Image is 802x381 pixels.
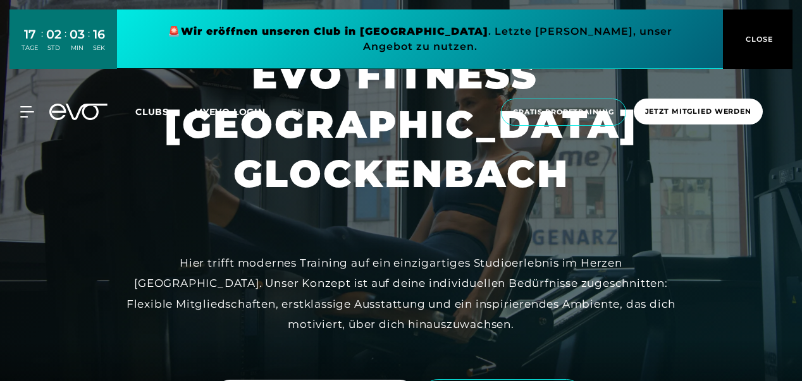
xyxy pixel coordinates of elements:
a: Clubs [135,106,194,118]
a: MYEVO LOGIN [194,106,266,118]
div: 03 [70,25,85,44]
div: 17 [22,25,38,44]
span: Clubs [135,106,169,118]
div: : [41,27,43,60]
span: Jetzt Mitglied werden [645,106,751,117]
div: STD [46,44,61,52]
span: en [291,106,305,118]
div: 16 [93,25,105,44]
div: TAGE [22,44,38,52]
span: CLOSE [743,33,774,45]
span: Gratis Probetraining [513,107,614,118]
a: Jetzt Mitglied werden [630,99,767,126]
a: en [291,105,320,119]
button: CLOSE [723,9,793,69]
div: Hier trifft modernes Training auf ein einzigartiges Studioerlebnis im Herzen [GEOGRAPHIC_DATA]. U... [116,253,686,334]
div: SEK [93,44,105,52]
a: Gratis Probetraining [497,99,630,126]
div: : [65,27,66,60]
div: : [88,27,90,60]
div: 02 [46,25,61,44]
div: MIN [70,44,85,52]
